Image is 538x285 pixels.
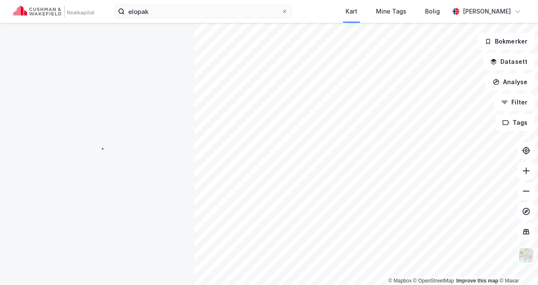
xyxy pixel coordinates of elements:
[494,94,535,111] button: Filter
[388,278,412,284] a: Mapbox
[125,5,281,18] input: Søk på adresse, matrikkel, gårdeiere, leietakere eller personer
[376,6,406,16] div: Mine Tags
[91,142,104,156] img: spinner.a6d8c91a73a9ac5275cf975e30b51cfb.svg
[483,53,535,70] button: Datasett
[346,6,357,16] div: Kart
[425,6,440,16] div: Bolig
[456,278,498,284] a: Improve this map
[478,33,535,50] button: Bokmerker
[496,244,538,285] iframe: Chat Widget
[463,6,511,16] div: [PERSON_NAME]
[413,278,454,284] a: OpenStreetMap
[486,74,535,90] button: Analyse
[14,5,94,17] img: cushman-wakefield-realkapital-logo.202ea83816669bd177139c58696a8fa1.svg
[495,114,535,131] button: Tags
[496,244,538,285] div: Kontrollprogram for chat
